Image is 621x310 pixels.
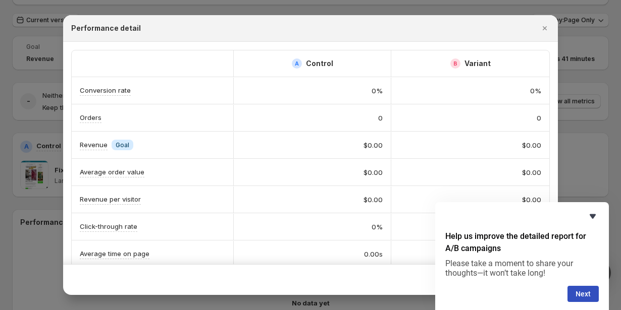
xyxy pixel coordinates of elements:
p: Average order value [80,167,144,177]
h2: A [295,60,299,67]
button: Close [538,21,552,35]
p: Revenue [80,140,108,150]
span: $0.00 [364,140,383,150]
span: 0.00s [364,249,383,259]
span: $0.00 [522,140,541,150]
h2: B [453,60,457,67]
h2: Performance detail [71,23,141,33]
span: $0.00 [364,167,383,177]
p: Click-through rate [80,221,137,231]
p: Orders [80,112,101,122]
p: Average time on page [80,249,149,259]
h2: Control [306,58,333,69]
button: Next question [567,286,599,302]
p: Conversion rate [80,85,131,95]
span: 0 [537,113,541,123]
span: Goal [116,141,129,149]
span: $0.00 [522,167,541,177]
span: 0 [378,113,383,123]
span: 0% [372,222,383,232]
span: $0.00 [522,195,541,205]
span: $0.00 [364,195,383,205]
span: 0% [530,86,541,96]
h2: Variant [464,58,491,69]
p: Please take a moment to share your thoughts—it won’t take long! [445,259,599,278]
div: Help us improve the detailed report for A/B campaigns [445,210,599,302]
button: Hide survey [587,210,599,222]
span: 0% [372,86,383,96]
p: Revenue per visitor [80,194,141,204]
h2: Help us improve the detailed report for A/B campaigns [445,230,599,255]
